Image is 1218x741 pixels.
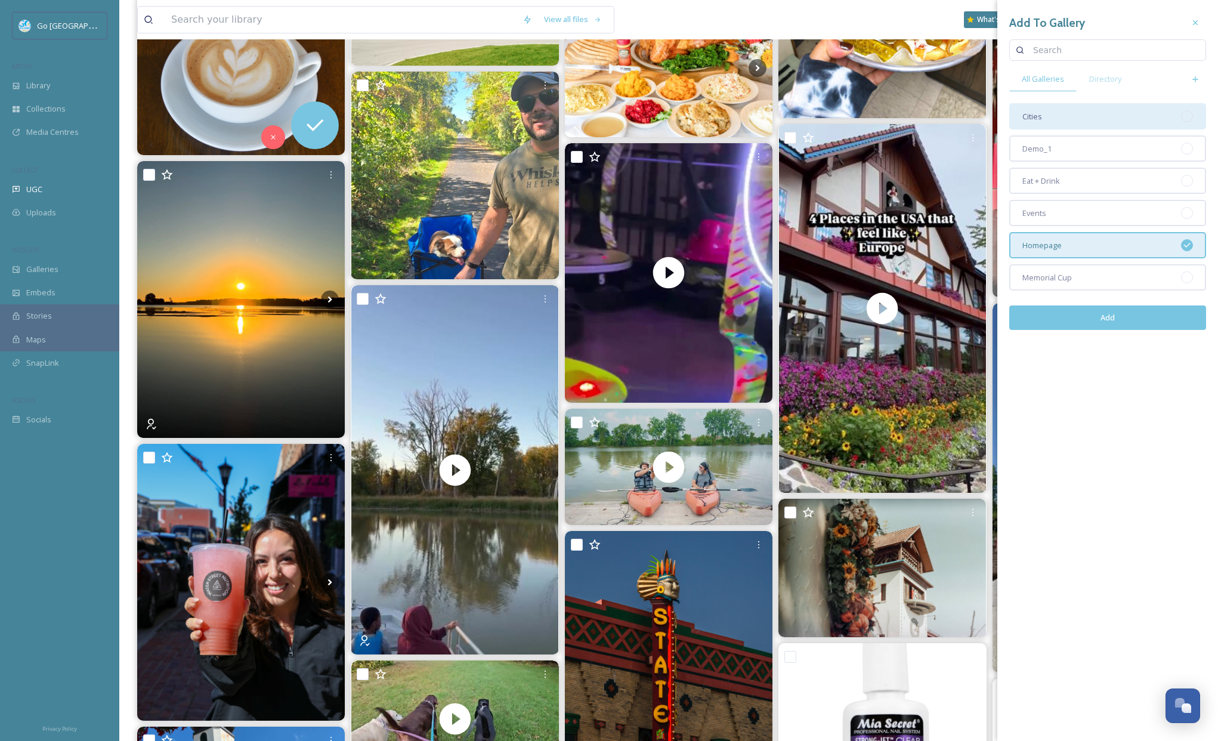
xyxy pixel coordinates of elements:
span: Go [GEOGRAPHIC_DATA] [37,20,125,31]
a: View all files [538,8,608,31]
img: GoGreatLogo_MISkies_RegionalTrails%20%281%29.png [19,20,31,32]
span: Stories [26,310,52,322]
span: Homepage [1022,240,1062,251]
img: thumbnail [565,143,772,403]
input: Search [1027,38,1200,62]
span: Library [26,80,50,91]
span: SOCIALS [12,396,36,405]
img: Canon A1 | Seattle Filmworks 200 #analogphotography #film #Frankenmuth #Michigan [778,499,986,637]
img: thumbnail [565,409,772,526]
img: Moving forward in reverse. Some random images from this weekend. Swipe left to go from the end to... [137,161,345,438]
video: Bay City in Bloom | Kantzler Arboretum Bringing beauty and comfort to the garden! Our new shade s... [993,303,1200,672]
button: Open Chat [1166,688,1200,723]
span: MEDIA [12,61,33,70]
img: thumbnail [351,285,559,654]
img: thumbnail [993,303,1200,672]
a: What's New [964,11,1024,28]
video: The group Kayak Saginaw is building community on the river! In this episode of Sidewalk Talks, we... [565,409,772,526]
span: Events [1022,208,1046,219]
span: SnapLink [26,357,59,369]
img: thumbnail [778,124,986,493]
span: Eat + Drink [1022,175,1060,187]
span: All Galleries [1022,73,1064,85]
span: Memorial Cup [1022,272,1072,283]
h3: Add To Gallery [1009,14,1085,32]
img: Happy National Coffee Day! Sending love to the awesome folks at sips_476 who keep us caffeinated ... [993,20,1200,297]
video: 🚗💥 Welcome to the Spin Zone! 💥🚗 Think bumper cars… but way cooler. Twist, turn, and collide with ... [565,143,772,403]
span: Collections [26,103,66,115]
span: Uploads [26,207,56,218]
video: I know I can! Three young Eagles roosting for the night in the Shiawasee Flats. Pardon our interr... [351,285,559,654]
span: Socials [26,414,51,425]
span: Maps [26,334,46,345]
span: Directory [1089,73,1121,85]
span: Demo_1 [1022,143,1052,155]
video: If you want to fill the void of Europe without leaving the US, here are a few great places to try... [778,124,986,493]
button: Add [1009,305,1206,330]
img: 554705713_17976250934922409_5129828179755017343_n.jpg [351,72,559,279]
input: Search your library [165,7,517,33]
span: Embeds [26,287,55,298]
span: Galleries [26,264,58,275]
img: Pretty in pink 💖 🎀This week only!🎀 💗P I N K • C H A M P A G N E🥂 (Pink starburst, raspberry lemon... [137,444,345,721]
span: UGC [26,184,42,195]
span: Cities [1022,111,1042,122]
a: Privacy Policy [42,721,77,735]
span: COLLECT [12,165,38,174]
span: WIDGETS [12,245,39,254]
span: Privacy Policy [42,725,77,733]
span: Media Centres [26,126,79,138]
